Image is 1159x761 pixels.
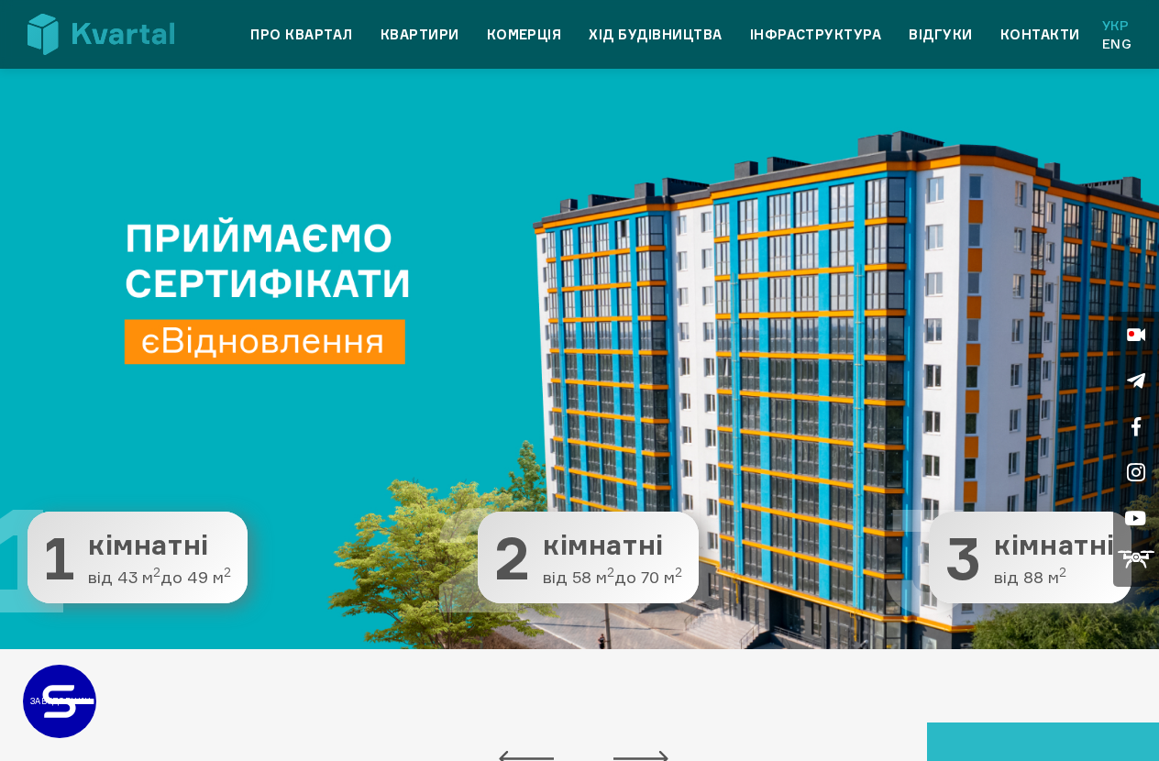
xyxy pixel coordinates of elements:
[945,528,981,587] span: 3
[929,512,1131,603] button: 3 3 кімнатні від 88 м2
[750,24,882,46] a: Інфраструктура
[250,24,352,46] a: Про квартал
[909,24,972,46] a: Відгуки
[543,568,682,587] span: від 58 м до 70 м
[381,24,459,46] a: Квартири
[224,565,231,579] sup: 2
[994,568,1115,587] span: від 88 м
[88,568,231,587] span: від 43 м до 49 м
[543,530,682,560] span: кімнатні
[28,512,248,603] button: 1 1 кімнатні від 43 м2до 49 м2
[675,565,682,579] sup: 2
[1059,565,1066,579] sup: 2
[23,665,96,738] a: ЗАБУДОВНИК
[478,512,699,603] button: 2 2 кімнатні від 58 м2до 70 м2
[88,530,231,560] span: кімнатні
[28,14,174,55] img: Kvartal
[44,528,75,587] span: 1
[30,696,91,706] text: ЗАБУДОВНИК
[153,565,160,579] sup: 2
[1102,17,1131,35] a: Укр
[494,528,530,587] span: 2
[1102,35,1131,53] a: Eng
[994,530,1115,560] span: кімнатні
[487,24,562,46] a: Комерція
[589,24,722,46] a: Хід будівництва
[1000,24,1080,46] a: Контакти
[607,565,614,579] sup: 2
